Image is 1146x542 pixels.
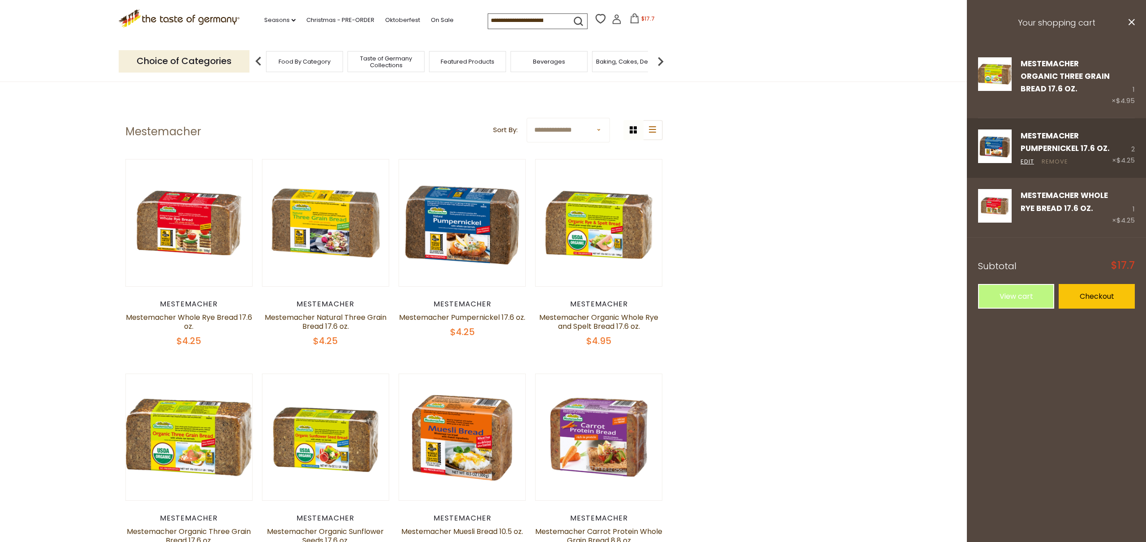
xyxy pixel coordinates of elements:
span: $4.95 [1116,96,1135,105]
img: Mestemacher [399,374,526,501]
div: Mestemacher [399,514,526,523]
div: 2 × [1112,129,1135,166]
span: Subtotal [978,260,1017,272]
img: Mestemacher [126,159,253,286]
a: Remove [1042,157,1068,167]
img: Mestemacher [262,374,389,501]
a: Baking, Cakes, Desserts [596,58,665,65]
img: Mestemacher [536,374,662,501]
a: Food By Category [279,58,330,65]
span: $17.7 [1111,261,1135,271]
a: Mestemacher Whole Rye Bread 17.6 oz. [1021,190,1108,213]
a: Mestemacher Pumpernickel 17.6 oz. [399,312,525,323]
div: 1 × [1112,189,1135,226]
img: Mestemacher [262,159,389,286]
img: Mestemacher [126,374,253,501]
div: Mestemacher [262,300,390,309]
img: next arrow [652,52,670,70]
span: $4.25 [1116,155,1135,165]
div: Mestemacher [399,300,526,309]
div: Mestemacher [125,514,253,523]
div: Mestemacher [535,300,663,309]
div: Mestemacher [262,514,390,523]
span: $4.25 [1116,215,1135,225]
a: Beverages [533,58,565,65]
img: previous arrow [249,52,267,70]
h1: Mestemacher [125,125,201,138]
label: Sort By: [493,125,518,136]
span: $17.7 [641,15,655,22]
div: 1 × [1112,57,1135,107]
a: View cart [978,284,1054,309]
img: Mestemacher [536,159,662,286]
a: Oktoberfest [385,15,420,25]
a: Organic Three Grain Bread [978,57,1012,107]
a: Mestemacher Organic Three Grain Bread 17.6 oz. [1021,58,1110,95]
button: $17.7 [623,13,661,27]
p: Choice of Categories [119,50,249,72]
a: Mestemacher Organic Whole Rye and Spelt Bread 17.6 oz. [539,312,658,331]
img: Mestemacher Whole Rye Bread 17.6 oz. [978,189,1012,223]
a: Mestemacher Whole Rye Bread 17.6 oz. [978,189,1012,226]
span: $4.95 [586,335,611,347]
div: Mestemacher [535,514,663,523]
a: Mestemacher Whole Rye Bread 17.6 oz. [126,312,252,331]
img: Mestemacher Pumpernickel [978,129,1012,163]
a: Checkout [1059,284,1135,309]
a: Christmas - PRE-ORDER [306,15,374,25]
span: $4.25 [176,335,201,347]
a: Mestemacher Pumpernickel 17.6 oz. [1021,130,1110,154]
a: Featured Products [441,58,494,65]
a: Mestemacher Muesli Bread 10.5 oz. [401,526,523,537]
a: On Sale [431,15,454,25]
span: $4.25 [313,335,338,347]
a: Edit [1021,157,1034,167]
img: Mestemacher [399,159,526,286]
a: Mestemacher Natural Three Grain Bread 17.6 oz. [265,312,386,331]
a: Mestemacher Pumpernickel [978,129,1012,166]
div: Mestemacher [125,300,253,309]
a: Seasons [264,15,296,25]
span: $4.25 [450,326,475,338]
img: Organic Three Grain Bread [978,57,1012,91]
a: Taste of Germany Collections [350,55,422,69]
